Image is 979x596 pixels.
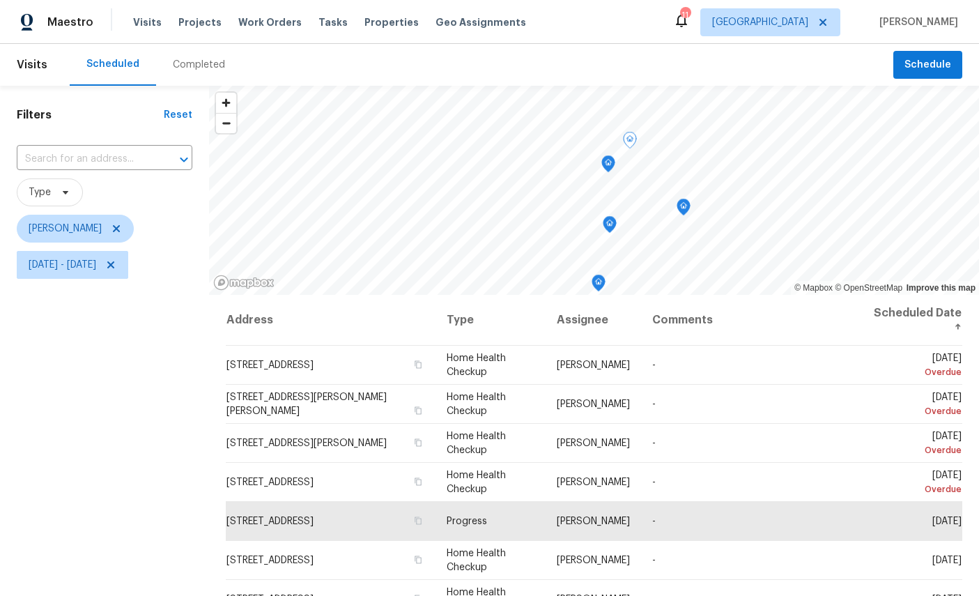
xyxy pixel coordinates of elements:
div: Map marker [623,132,637,153]
span: [PERSON_NAME] [29,222,102,236]
span: Visits [133,15,162,29]
span: Home Health Checkup [447,431,506,455]
span: [PERSON_NAME] [557,399,630,409]
a: Mapbox homepage [213,275,275,291]
span: [DATE] [873,471,962,496]
span: - [652,438,656,448]
button: Schedule [893,51,962,79]
button: Copy Address [412,436,424,449]
a: Mapbox [794,283,833,293]
div: Reset [164,108,192,122]
span: [STREET_ADDRESS][PERSON_NAME][PERSON_NAME] [226,392,387,416]
canvas: Map [209,86,979,295]
div: Overdue [873,443,962,457]
span: - [652,399,656,409]
span: Home Health Checkup [447,471,506,494]
span: Projects [178,15,222,29]
span: [DATE] [932,517,962,526]
span: [GEOGRAPHIC_DATA] [712,15,808,29]
span: Schedule [904,56,951,74]
button: Zoom out [216,113,236,133]
span: [STREET_ADDRESS] [226,477,314,487]
button: Open [174,150,194,169]
span: [PERSON_NAME] [557,556,630,565]
span: Visits [17,49,47,80]
span: Home Health Checkup [447,392,506,416]
span: [STREET_ADDRESS] [226,517,314,526]
div: Map marker [601,155,615,177]
input: Search for an address... [17,148,153,170]
th: Address [226,295,435,346]
span: Home Health Checkup [447,549,506,572]
span: Zoom out [216,114,236,133]
button: Zoom in [216,93,236,113]
div: Overdue [873,482,962,496]
button: Copy Address [412,475,424,488]
span: [PERSON_NAME] [557,438,630,448]
div: Overdue [873,365,962,379]
span: [PERSON_NAME] [557,477,630,487]
span: Type [29,185,51,199]
span: Geo Assignments [435,15,526,29]
span: Work Orders [238,15,302,29]
span: - [652,477,656,487]
div: Scheduled [86,57,139,71]
a: Improve this map [907,283,976,293]
button: Copy Address [412,553,424,566]
span: [DATE] [873,431,962,457]
span: [DATE] [873,392,962,418]
button: Copy Address [412,404,424,417]
div: Overdue [873,404,962,418]
span: [STREET_ADDRESS][PERSON_NAME] [226,438,387,448]
button: Copy Address [412,514,424,527]
span: - [652,360,656,370]
div: Map marker [603,216,617,238]
button: Copy Address [412,358,424,371]
th: Comments [641,295,862,346]
div: Completed [173,58,225,72]
span: [DATE] [873,353,962,379]
span: Home Health Checkup [447,353,506,377]
th: Assignee [546,295,641,346]
th: Type [435,295,546,346]
div: Map marker [592,275,606,296]
span: Tasks [318,17,348,27]
span: Progress [447,517,487,526]
th: Scheduled Date ↑ [862,295,962,346]
span: [PERSON_NAME] [874,15,958,29]
span: [PERSON_NAME] [557,517,630,526]
span: [DATE] [932,556,962,565]
div: Map marker [677,199,691,220]
h1: Filters [17,108,164,122]
a: OpenStreetMap [835,283,902,293]
span: [STREET_ADDRESS] [226,360,314,370]
span: [STREET_ADDRESS] [226,556,314,565]
span: [PERSON_NAME] [557,360,630,370]
div: 11 [680,8,690,22]
span: Maestro [47,15,93,29]
span: [DATE] - [DATE] [29,258,96,272]
span: - [652,517,656,526]
span: Properties [364,15,419,29]
span: - [652,556,656,565]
